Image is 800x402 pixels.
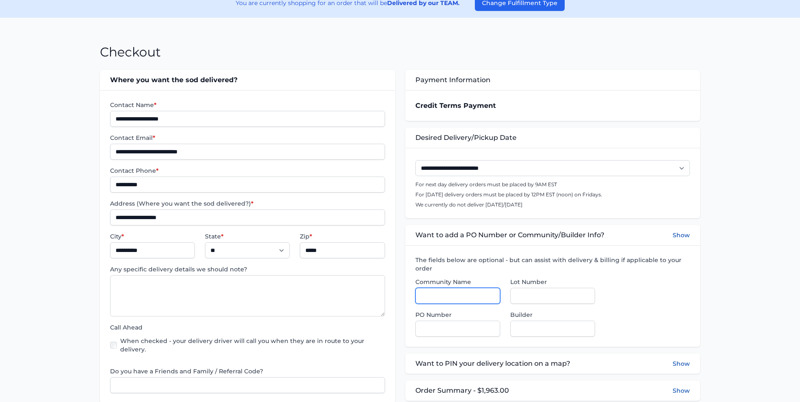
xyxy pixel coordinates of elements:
[510,278,595,286] label: Lot Number
[100,70,395,90] div: Where you want the sod delivered?
[415,201,690,208] p: We currently do not deliver [DATE]/[DATE]
[100,45,161,60] h1: Checkout
[110,232,195,241] label: City
[415,230,604,240] span: Want to add a PO Number or Community/Builder Info?
[110,134,385,142] label: Contact Email
[673,230,690,240] button: Show
[110,166,385,175] label: Contact Phone
[415,386,509,396] span: Order Summary - $1,963.00
[120,337,385,354] label: When checked - your delivery driver will call you when they are in route to your delivery.
[510,311,595,319] label: Builder
[110,367,385,375] label: Do you have a Friends and Family / Referral Code?
[415,191,690,198] p: For [DATE] delivery orders must be placed by 12PM EST (noon) on Fridays.
[415,311,500,319] label: PO Number
[110,199,385,208] label: Address (Where you want the sod delivered?)
[673,359,690,369] button: Show
[110,101,385,109] label: Contact Name
[300,232,385,241] label: Zip
[110,265,385,273] label: Any specific delivery details we should note?
[205,232,290,241] label: State
[405,70,700,90] div: Payment Information
[415,278,500,286] label: Community Name
[415,181,690,188] p: For next day delivery orders must be placed by 9AM EST
[415,102,496,110] strong: Credit Terms Payment
[415,359,570,369] span: Want to PIN your delivery location on a map?
[110,323,385,332] label: Call Ahead
[673,386,690,395] button: Show
[415,256,690,273] label: The fields below are optional - but can assist with delivery & billing if applicable to your order
[405,128,700,148] div: Desired Delivery/Pickup Date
